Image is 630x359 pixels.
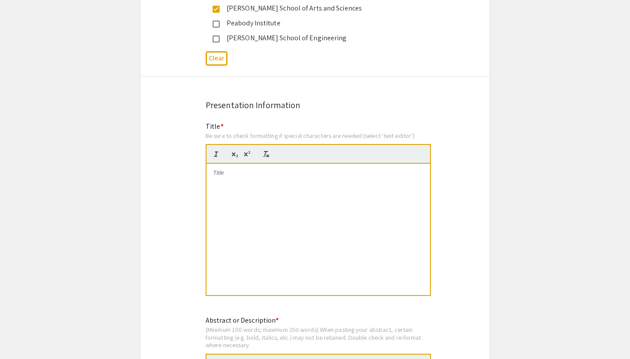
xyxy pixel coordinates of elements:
mat-label: Abstract or Description [206,316,279,325]
button: Clear [206,51,227,66]
mat-label: Title [206,122,224,131]
div: Be sure to check formatting if special characters are needed (select ‘text editor’) [206,132,431,140]
div: Presentation Information [206,99,424,112]
iframe: Chat [7,320,37,352]
div: [PERSON_NAME] School of Arts and Sciences [220,3,403,14]
div: (Minimum 100 words; maximum 250 words) When pasting your abstract, certain formatting (e.g. bold,... [206,326,431,349]
div: [PERSON_NAME] School of Engineering [220,33,403,43]
div: Peabody Institute [220,18,403,28]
